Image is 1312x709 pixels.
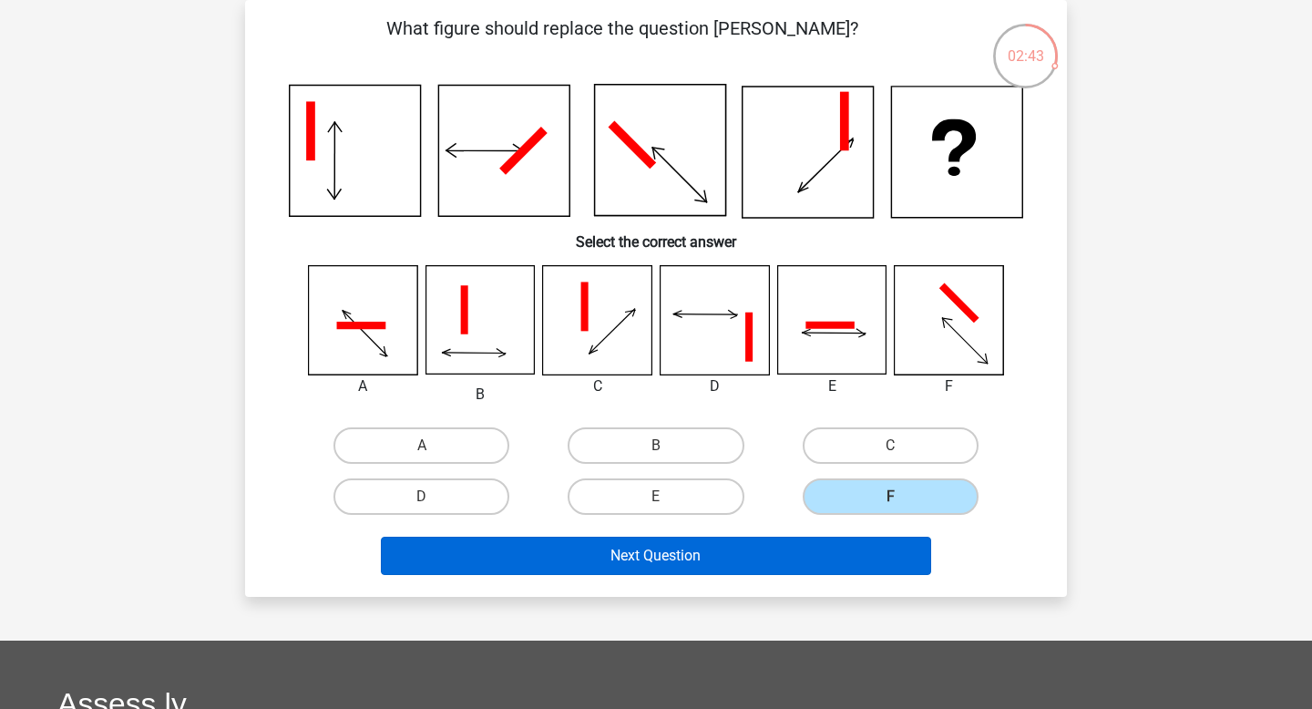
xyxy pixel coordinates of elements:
button: Next Question [381,537,932,575]
label: F [803,478,979,515]
div: C [528,375,666,397]
label: A [333,427,509,464]
div: F [880,375,1018,397]
div: D [646,375,784,397]
div: E [764,375,901,397]
h6: Select the correct answer [274,219,1038,251]
div: B [412,384,549,406]
p: What figure should replace the question [PERSON_NAME]? [274,15,969,69]
label: B [568,427,743,464]
div: A [294,375,432,397]
label: D [333,478,509,515]
label: E [568,478,743,515]
div: 02:43 [991,22,1060,67]
label: C [803,427,979,464]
